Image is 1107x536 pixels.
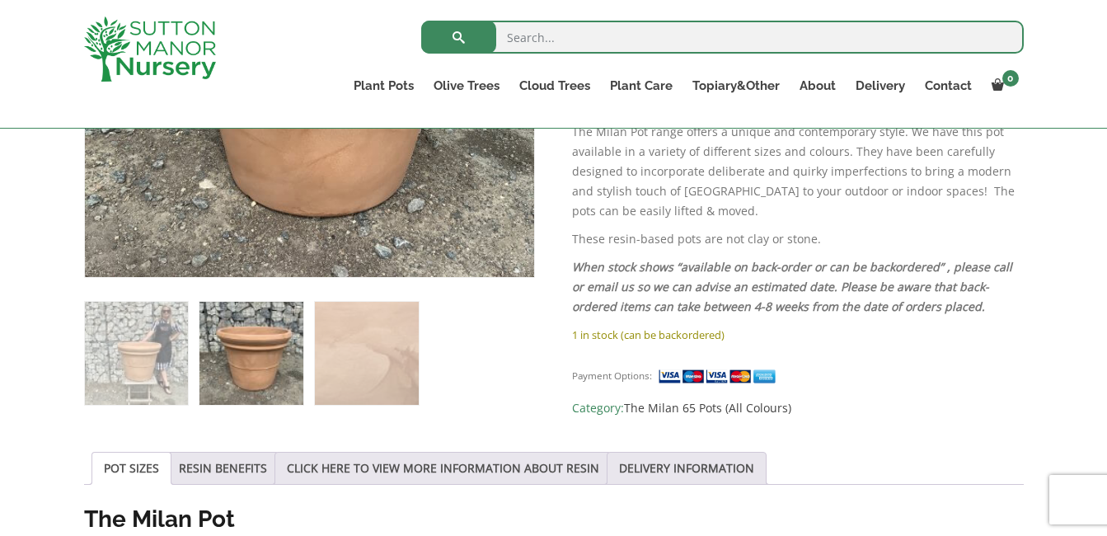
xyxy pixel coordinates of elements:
a: CLICK HERE TO VIEW MORE INFORMATION ABOUT RESIN [287,453,599,484]
a: Topiary&Other [682,74,790,97]
img: The Milan Pot 65 Colour Terracotta - Image 2 [199,302,303,405]
p: 1 in stock (can be backordered) [572,325,1023,345]
a: Plant Pots [344,74,424,97]
span: 0 [1002,70,1019,87]
p: The Milan Pot range offers a unique and contemporary style. We have this pot available in a varie... [572,122,1023,221]
strong: The Milan Pot [84,505,235,533]
a: RESIN BENEFITS [179,453,267,484]
a: About [790,74,846,97]
img: The Milan Pot 65 Colour Terracotta [85,302,188,405]
a: Olive Trees [424,74,509,97]
span: Category: [572,398,1023,418]
a: 0 [982,74,1024,97]
img: logo [84,16,216,82]
em: When stock shows “available on back-order or can be backordered” , please call or email us so we ... [572,259,1012,314]
a: DELIVERY INFORMATION [619,453,754,484]
p: These resin-based pots are not clay or stone. [572,229,1023,249]
a: Delivery [846,74,915,97]
input: Search... [421,21,1024,54]
a: Contact [915,74,982,97]
img: payment supported [658,368,781,385]
a: The Milan 65 Pots (All Colours) [624,400,791,416]
a: POT SIZES [104,453,159,484]
a: Cloud Trees [509,74,600,97]
img: The Milan Pot 65 Colour Terracotta - Image 3 [315,302,418,405]
a: Plant Care [600,74,682,97]
small: Payment Options: [572,369,652,382]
